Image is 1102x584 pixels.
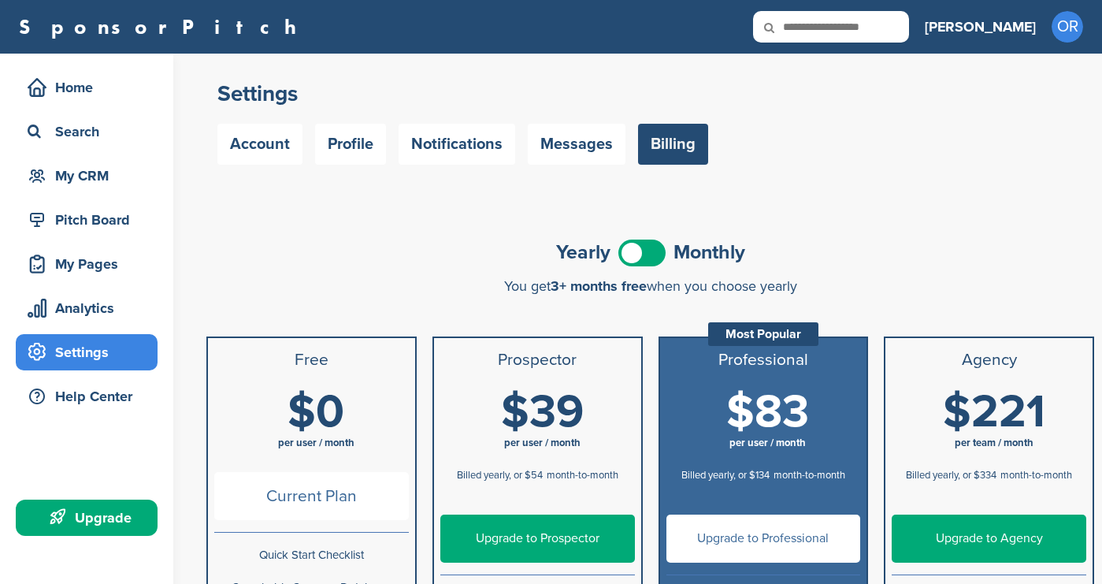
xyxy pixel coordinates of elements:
span: $83 [726,385,809,440]
div: Help Center [24,382,158,411]
a: Settings [16,334,158,370]
a: Profile [315,124,386,165]
div: Upgrade [24,504,158,532]
h3: [PERSON_NAME] [925,16,1036,38]
div: My CRM [24,162,158,190]
a: Upgrade to Professional [666,515,861,563]
h3: Free [214,351,409,370]
a: My CRM [16,158,158,194]
a: Billing [638,124,708,165]
div: Home [24,73,158,102]
h3: Professional [666,351,861,370]
span: $0 [288,385,344,440]
a: Search [16,113,158,150]
div: Pitch Board [24,206,158,234]
span: per user / month [278,437,354,449]
span: per team / month [955,437,1033,449]
a: My Pages [16,246,158,282]
a: Help Center [16,378,158,415]
a: Home [16,69,158,106]
p: Quick Start Checklist [214,545,409,565]
h3: Agency [892,351,1086,370]
a: Notifications [399,124,515,165]
span: Billed yearly, or $54 [457,469,543,482]
span: Billed yearly, or $334 [906,469,996,482]
h3: Prospector [440,351,635,370]
a: Upgrade to Prospector [440,515,635,563]
a: Analytics [16,290,158,326]
span: Current Plan [214,472,409,520]
span: Billed yearly, or $134 [681,469,770,482]
div: Settings [24,338,158,366]
a: Upgrade to Agency [892,515,1086,563]
span: month-to-month [774,469,845,482]
a: Pitch Board [16,202,158,238]
div: Analytics [24,294,158,322]
span: OR [1052,11,1083,43]
span: per user / month [504,437,581,449]
div: Most Popular [708,322,818,346]
a: Upgrade [16,500,158,536]
span: month-to-month [547,469,618,482]
a: Messages [528,124,625,165]
span: month-to-month [1000,469,1072,482]
a: SponsorPitch [19,17,306,37]
span: Yearly [556,243,610,262]
span: 3+ months free [551,277,647,295]
span: $221 [943,385,1045,440]
span: Monthly [673,243,745,262]
span: per user / month [729,437,806,449]
a: [PERSON_NAME] [925,9,1036,44]
h2: Settings [217,80,1083,108]
div: You get when you choose yearly [206,278,1094,294]
span: $39 [501,385,584,440]
div: My Pages [24,250,158,278]
a: Account [217,124,302,165]
div: Search [24,117,158,146]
